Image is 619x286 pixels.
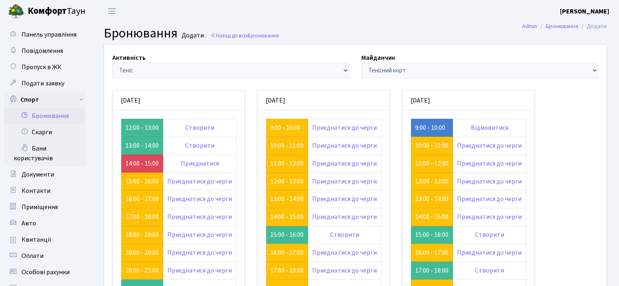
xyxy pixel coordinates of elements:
[125,159,159,168] a: 14:00 - 15:00
[270,266,304,275] a: 17:00 - 18:00
[415,159,448,168] a: 11:00 - 12:00
[361,53,395,63] label: Майданчик
[125,194,159,203] a: 16:00 - 17:00
[22,170,54,179] span: Документи
[125,177,159,186] a: 15:00 - 16:00
[411,262,453,279] td: 17:00 - 18:00
[167,194,232,203] a: Приєднатися до черги
[415,194,448,203] a: 13:00 - 14:00
[411,226,453,244] td: 15:00 - 16:00
[4,231,85,248] a: Квитанції
[4,140,85,166] a: Бани користувачів
[112,53,146,63] label: Активність
[125,212,159,221] a: 17:00 - 18:00
[8,3,24,20] img: logo.png
[258,91,389,111] div: [DATE]
[312,194,377,203] a: Приєднатися до черги
[4,199,85,215] a: Приміщення
[121,137,163,155] td: 13:00 - 14:00
[167,177,232,186] a: Приєднатися до черги
[266,226,308,244] td: 15:00 - 16:00
[457,177,522,186] a: Приєднатися до черги
[270,177,304,186] a: 12:00 - 13:00
[475,266,504,275] a: Створити
[312,159,377,168] a: Приєднатися до черги
[4,108,85,124] a: Бронювання
[22,30,77,39] span: Панель управління
[402,91,534,111] div: [DATE]
[522,22,537,31] a: Admin
[22,46,63,55] span: Повідомлення
[28,4,85,18] span: Таун
[185,123,214,132] a: Створити
[578,22,607,31] li: Додати
[270,141,304,150] a: 10:00 - 11:00
[4,166,85,183] a: Документи
[312,212,377,221] a: Приєднатися до черги
[415,248,448,257] a: 16:00 - 17:00
[4,75,85,92] a: Подати заявку
[415,123,445,132] a: 9:00 - 10:00
[312,248,377,257] a: Приєднатися до черги
[180,32,206,39] small: Додати .
[270,123,300,132] a: 9:00 - 10:00
[560,7,609,16] a: [PERSON_NAME]
[185,141,214,150] a: Створити
[312,266,377,275] a: Приєднатися до черги
[167,248,232,257] a: Приєднатися до черги
[167,266,232,275] a: Приєднатися до черги
[125,230,159,239] a: 18:00 - 19:00
[415,212,448,221] a: 14:00 - 15:00
[22,219,36,228] span: Авто
[510,18,619,35] nav: breadcrumb
[104,24,177,43] span: Бронювання
[102,4,122,18] button: Переключити навігацію
[22,79,64,88] span: Подати заявку
[415,177,448,186] a: 12:00 - 13:00
[471,123,508,132] a: Відмовитися
[22,235,51,244] span: Квитанції
[4,43,85,59] a: Повідомлення
[113,91,245,111] div: [DATE]
[4,26,85,43] a: Панель управління
[167,230,232,239] a: Приєднатися до черги
[475,230,504,239] a: Створити
[457,159,522,168] a: Приєднатися до черги
[22,186,50,195] span: Контакти
[270,159,304,168] a: 11:00 - 12:00
[125,266,159,275] a: 20:00 - 21:00
[210,32,279,39] a: Назад до всіхБронювання
[415,141,448,150] a: 10:00 - 11:00
[457,141,522,150] a: Приєднатися до черги
[312,141,377,150] a: Приєднатися до черги
[4,248,85,264] a: Оплати
[4,124,85,140] a: Скарги
[457,212,522,221] a: Приєднатися до черги
[4,264,85,280] a: Особові рахунки
[270,194,304,203] a: 13:00 - 14:00
[4,183,85,199] a: Контакти
[22,63,61,72] span: Пропуск в ЖК
[270,212,304,221] a: 14:00 - 15:00
[181,159,219,168] a: Приєднатися
[167,212,232,221] a: Приєднатися до черги
[121,119,163,137] td: 12:00 - 13:00
[457,194,522,203] a: Приєднатися до черги
[22,251,44,260] span: Оплати
[4,215,85,231] a: Авто
[546,22,578,31] a: Бронювання
[22,203,58,212] span: Приміщення
[28,4,67,17] b: Комфорт
[270,248,304,257] a: 16:00 - 17:00
[312,123,377,132] a: Приєднатися до черги
[248,32,279,39] span: Бронювання
[330,230,359,239] a: Створити
[22,268,70,277] span: Особові рахунки
[125,248,159,257] a: 19:00 - 20:00
[4,59,85,75] a: Пропуск в ЖК
[457,248,522,257] a: Приєднатися до черги
[4,92,85,108] a: Спорт
[312,177,377,186] a: Приєднатися до черги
